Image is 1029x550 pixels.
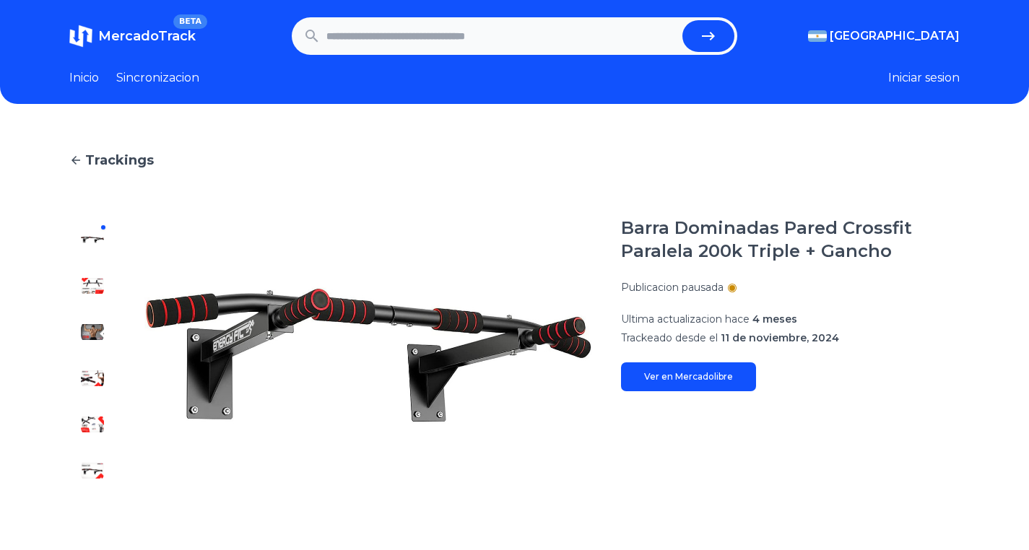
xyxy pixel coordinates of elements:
[81,459,104,482] img: Barra Dominadas Pared Crossfit Paralela 200k Triple + Gancho
[69,150,960,170] a: Trackings
[81,274,104,297] img: Barra Dominadas Pared Crossfit Paralela 200k Triple + Gancho
[69,25,196,48] a: MercadoTrackBETA
[85,150,154,170] span: Trackings
[621,313,750,326] span: Ultima actualizacion hace
[98,28,196,44] span: MercadoTrack
[81,228,104,251] img: Barra Dominadas Pared Crossfit Paralela 200k Triple + Gancho
[621,331,718,344] span: Trackeado desde el
[69,69,99,87] a: Inicio
[81,367,104,390] img: Barra Dominadas Pared Crossfit Paralela 200k Triple + Gancho
[830,27,960,45] span: [GEOGRAPHIC_DATA]
[81,320,104,344] img: Barra Dominadas Pared Crossfit Paralela 200k Triple + Gancho
[808,27,960,45] button: [GEOGRAPHIC_DATA]
[69,25,92,48] img: MercadoTrack
[621,362,756,391] a: Ver en Mercadolibre
[173,14,207,29] span: BETA
[621,280,724,294] p: Publicacion pausada
[752,313,797,326] span: 4 meses
[116,69,199,87] a: Sincronizacion
[888,69,960,87] button: Iniciar sesion
[621,217,960,263] h1: Barra Dominadas Pared Crossfit Paralela 200k Triple + Gancho
[81,413,104,436] img: Barra Dominadas Pared Crossfit Paralela 200k Triple + Gancho
[144,217,592,494] img: Barra Dominadas Pared Crossfit Paralela 200k Triple + Gancho
[808,30,827,42] img: Argentina
[721,331,839,344] span: 11 de noviembre, 2024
